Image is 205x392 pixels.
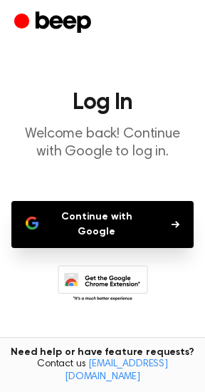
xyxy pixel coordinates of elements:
[11,201,194,248] button: Continue with Google
[65,359,168,382] a: [EMAIL_ADDRESS][DOMAIN_NAME]
[14,9,95,37] a: Beep
[11,125,194,161] p: Welcome back! Continue with Google to log in.
[9,359,196,383] span: Contact us
[11,91,194,114] h1: Log In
